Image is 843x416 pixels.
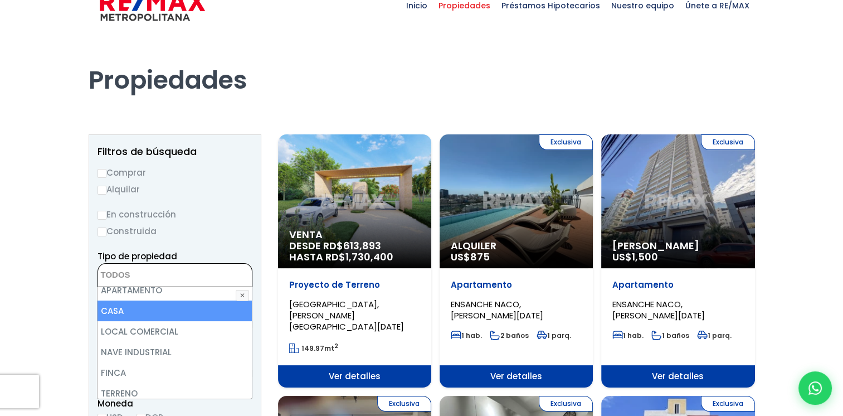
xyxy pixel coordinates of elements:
a: Venta DESDE RD$613,893 HASTA RD$1,730,400 Proyecto de Terreno [GEOGRAPHIC_DATA], [PERSON_NAME][GE... [278,134,431,388]
span: [GEOGRAPHIC_DATA], [PERSON_NAME][GEOGRAPHIC_DATA][DATE] [289,298,404,332]
span: 2 baños [490,331,529,340]
span: 1 baños [651,331,689,340]
span: ENSANCHE NACO, [PERSON_NAME][DATE] [451,298,543,321]
span: Exclusiva [377,396,431,412]
span: HASTA RD$ [289,251,420,263]
span: Exclusiva [701,134,755,150]
span: 149.97 [301,344,324,353]
p: Apartamento [612,279,743,291]
label: En construcción [98,207,252,221]
span: 1 parq. [537,331,571,340]
span: Ver detalles [601,365,754,388]
span: Alquiler [451,240,582,251]
span: 875 [470,250,490,264]
label: Alquilar [98,182,252,196]
span: Ver detalles [440,365,593,388]
span: 1,730,400 [345,250,393,264]
span: mt [289,344,338,353]
span: Exclusiva [539,134,593,150]
span: 1 parq. [697,331,732,340]
span: DESDE RD$ [289,240,420,263]
span: ENSANCHE NACO, [PERSON_NAME][DATE] [612,298,705,321]
a: Exclusiva [PERSON_NAME] US$1,500 Apartamento ENSANCHE NACO, [PERSON_NAME][DATE] 1 hab. 1 baños 1 ... [601,134,754,388]
span: US$ [612,250,658,264]
input: Construida [98,228,106,236]
h2: Filtros de búsqueda [98,146,252,157]
h1: Propiedades [89,34,755,95]
span: Venta [289,229,420,240]
li: LOCAL COMERCIAL [98,321,251,342]
span: 613,893 [343,239,381,253]
li: APARTAMENTO [98,280,251,301]
span: Ver detalles [278,365,431,388]
input: En construcción [98,211,106,220]
span: US$ [451,250,490,264]
li: TERRENO [98,383,251,404]
span: 1,500 [632,250,658,264]
input: Comprar [98,169,106,178]
span: Moneda [98,396,252,410]
span: 1 hab. [451,331,482,340]
p: Proyecto de Terreno [289,279,420,291]
span: Exclusiva [701,396,755,412]
span: Exclusiva [539,396,593,412]
button: ✕ [236,290,249,301]
sup: 2 [334,342,338,350]
label: Comprar [98,166,252,180]
li: NAVE INDUSTRIAL [98,342,251,362]
span: Tipo de propiedad [98,250,177,262]
input: Alquilar [98,186,106,195]
span: 1 hab. [612,331,644,340]
p: Apartamento [451,279,582,291]
label: Construida [98,224,252,238]
li: FINCA [98,362,251,383]
span: [PERSON_NAME] [612,240,743,251]
a: Exclusiva Alquiler US$875 Apartamento ENSANCHE NACO, [PERSON_NAME][DATE] 1 hab. 2 baños 1 parq. V... [440,134,593,388]
li: CASA [98,301,251,321]
textarea: Search [98,264,206,288]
